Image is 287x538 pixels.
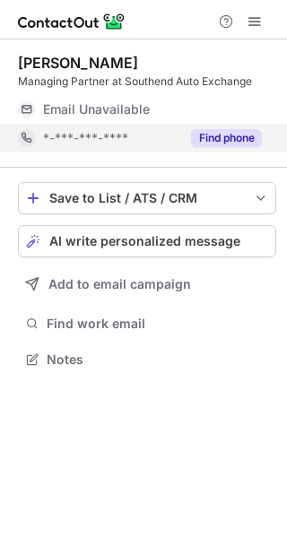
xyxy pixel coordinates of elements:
[47,351,269,368] span: Notes
[18,182,276,214] button: save-profile-one-click
[47,316,269,332] span: Find work email
[18,225,276,257] button: AI write personalized message
[18,311,276,336] button: Find work email
[49,191,245,205] div: Save to List / ATS / CRM
[43,101,150,117] span: Email Unavailable
[48,277,191,291] span: Add to email campaign
[18,347,276,372] button: Notes
[18,11,126,32] img: ContactOut v5.3.10
[18,54,138,72] div: [PERSON_NAME]
[18,74,276,90] div: Managing Partner at Southend Auto Exchange
[18,268,276,300] button: Add to email campaign
[49,234,240,248] span: AI write personalized message
[191,129,262,147] button: Reveal Button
